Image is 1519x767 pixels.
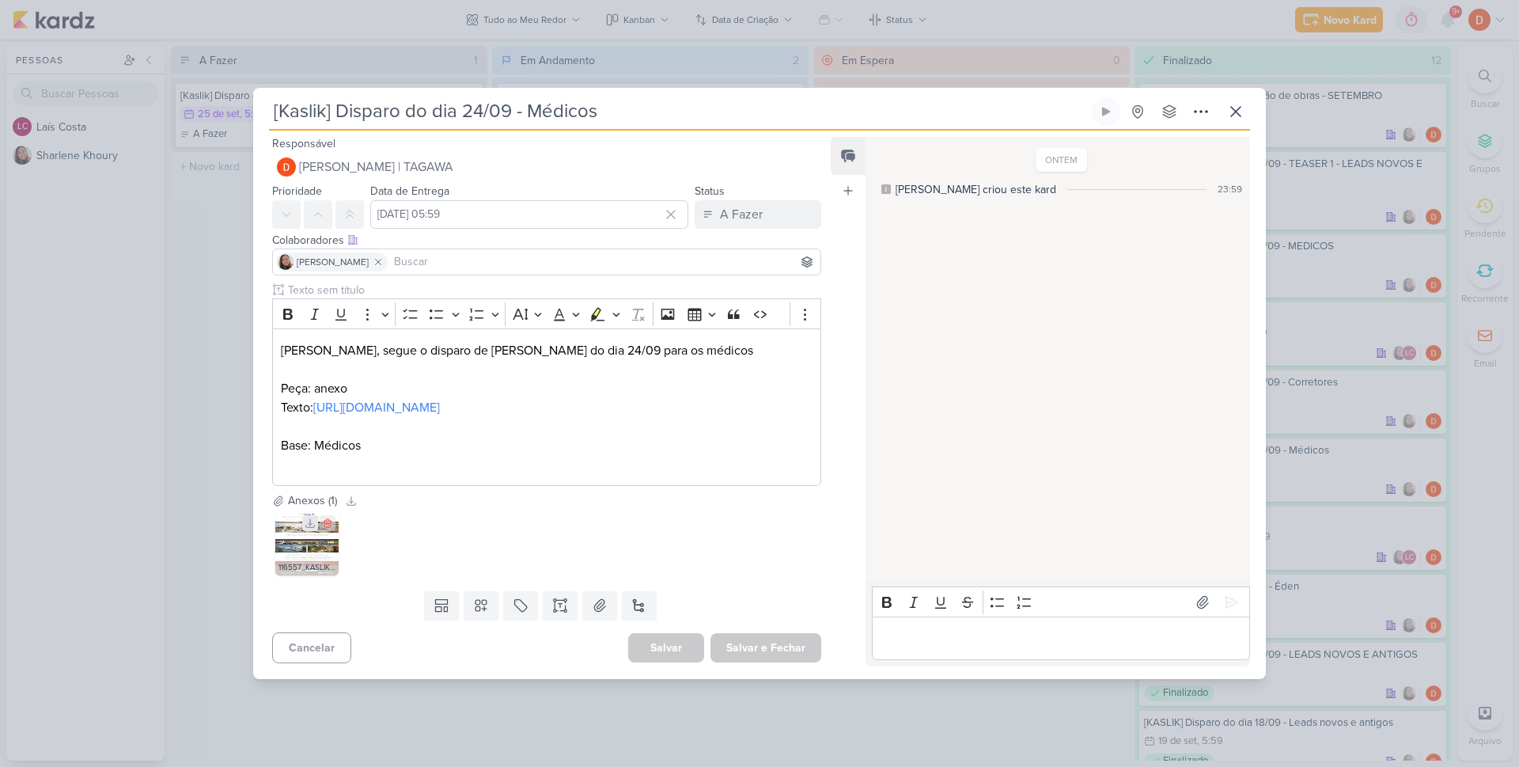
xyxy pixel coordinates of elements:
[272,153,821,181] button: [PERSON_NAME] | TAGAWA
[695,200,821,229] button: A Fazer
[281,379,813,398] p: Peça: anexo
[272,184,322,198] label: Prioridade
[1218,182,1242,196] div: 23:59
[277,158,296,177] img: Diego Lima | TAGAWA
[275,560,339,575] div: 116557_KASLIK _ E-MAIL MKT _ KASLIK IBIRAPUERA _ BASE MEDICOS _ [GEOGRAPHIC_DATA] _ O ENDEREÇO PR...
[872,587,1250,617] div: Editor toolbar
[272,137,335,150] label: Responsável
[272,232,821,249] div: Colaboradores
[720,205,763,224] div: A Fazer
[313,400,440,416] a: [URL][DOMAIN_NAME]
[275,512,339,575] img: bNZ2GaScXaMkoiK3sYBpU1CIgJSNlmF0BAae8Ke6.jpg
[285,282,821,298] input: Texto sem título
[272,632,351,663] button: Cancelar
[370,184,449,198] label: Data de Entrega
[297,255,369,269] span: [PERSON_NAME]
[272,298,821,329] div: Editor toolbar
[281,398,813,417] p: Texto:
[299,158,453,177] span: [PERSON_NAME] | TAGAWA
[281,341,813,360] p: [PERSON_NAME], segue o disparo de [PERSON_NAME] do dia 24/09 para os médicos
[391,253,817,271] input: Buscar
[269,97,1089,126] input: Kard Sem Título
[896,181,1056,198] div: [PERSON_NAME] criou este kard
[281,436,813,474] p: Base: Médicos
[1100,105,1112,118] div: Ligar relógio
[872,617,1250,660] div: Editor editing area: main
[288,492,337,509] div: Anexos (1)
[278,254,294,270] img: Sharlene Khoury
[272,328,821,486] div: Editor editing area: main
[370,200,688,229] input: Select a date
[695,184,725,198] label: Status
